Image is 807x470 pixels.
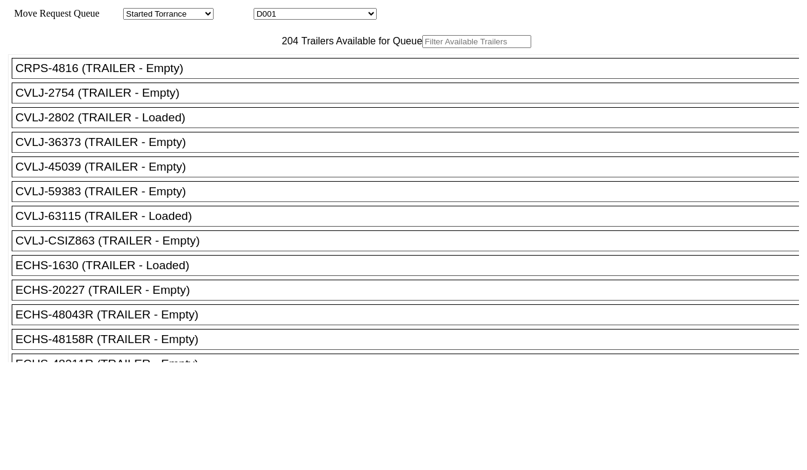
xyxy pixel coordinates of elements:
div: ECHS-48158R (TRAILER - Empty) [15,333,806,346]
div: CVLJ-2802 (TRAILER - Loaded) [15,111,806,124]
span: Move Request Queue [8,8,100,18]
div: ECHS-1630 (TRAILER - Loaded) [15,259,806,272]
span: Trailers Available for Queue [299,36,423,46]
div: ECHS-48043R (TRAILER - Empty) [15,308,806,322]
div: CVLJ-63115 (TRAILER - Loaded) [15,209,806,223]
div: CVLJ-45039 (TRAILER - Empty) [15,160,806,174]
span: Area [102,8,121,18]
span: 204 [276,36,299,46]
div: ECHS-48211R (TRAILER - Empty) [15,357,806,371]
div: CVLJ-2754 (TRAILER - Empty) [15,86,806,100]
div: CRPS-4816 (TRAILER - Empty) [15,62,806,75]
span: Location [216,8,251,18]
div: CVLJ-CSIZ863 (TRAILER - Empty) [15,234,806,248]
div: CVLJ-59383 (TRAILER - Empty) [15,185,806,198]
div: CVLJ-36373 (TRAILER - Empty) [15,136,806,149]
input: Filter Available Trailers [422,35,531,48]
div: ECHS-20227 (TRAILER - Empty) [15,283,806,297]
